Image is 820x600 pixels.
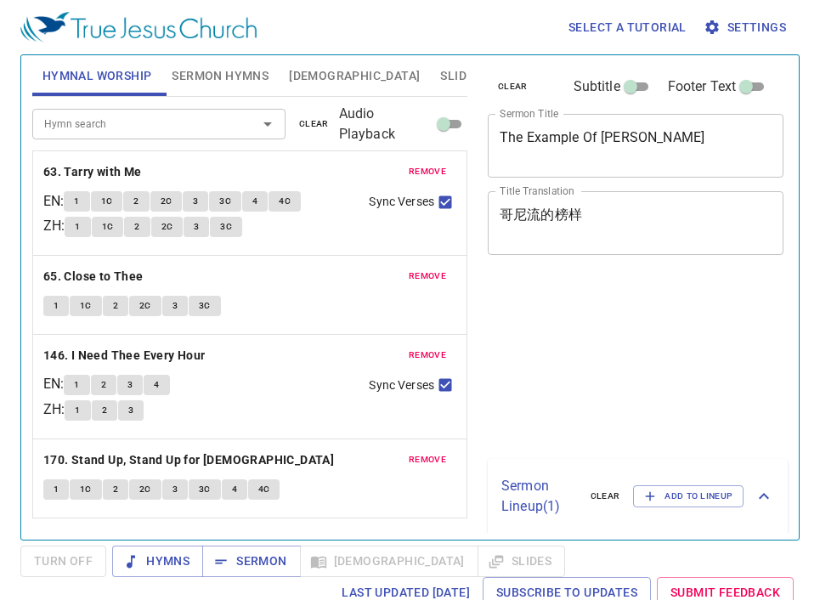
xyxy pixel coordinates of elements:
[501,476,577,517] p: Sermon Lineup ( 1 )
[194,219,199,235] span: 3
[113,298,118,314] span: 2
[189,479,221,500] button: 3C
[91,191,123,212] button: 1C
[409,452,446,467] span: remove
[339,104,433,144] span: Audio Playback
[258,482,270,497] span: 4C
[299,116,329,132] span: clear
[481,273,727,453] iframe: from-child
[498,79,528,94] span: clear
[488,459,788,534] div: Sermon Lineup(1)clearAdd to Lineup
[269,191,301,212] button: 4C
[172,298,178,314] span: 3
[574,76,620,97] span: Subtitle
[242,191,268,212] button: 4
[101,194,113,209] span: 1C
[161,194,172,209] span: 2C
[43,450,334,471] b: 170. Stand Up, Stand Up for [DEMOGRAPHIC_DATA]
[43,296,69,316] button: 1
[43,345,208,366] button: 146. I Need Thee Every Hour
[500,129,772,161] textarea: The Example Of [PERSON_NAME]
[440,65,480,87] span: Slides
[64,191,89,212] button: 1
[189,296,221,316] button: 3C
[279,194,291,209] span: 4C
[488,76,538,97] button: clear
[43,345,206,366] b: 146. I Need Thee Every Hour
[409,269,446,284] span: remove
[183,191,208,212] button: 3
[154,377,159,393] span: 4
[112,546,203,577] button: Hymns
[129,296,161,316] button: 2C
[248,479,280,500] button: 4C
[43,266,144,287] b: 65. Close to Thee
[80,482,92,497] span: 1C
[633,485,744,507] button: Add to Lineup
[134,219,139,235] span: 2
[91,375,116,395] button: 2
[399,345,456,365] button: remove
[707,17,786,38] span: Settings
[139,298,151,314] span: 2C
[252,194,257,209] span: 4
[75,219,80,235] span: 1
[151,217,184,237] button: 2C
[409,164,446,179] span: remove
[369,193,433,211] span: Sync Verses
[54,482,59,497] span: 1
[199,482,211,497] span: 3C
[117,375,143,395] button: 3
[64,375,89,395] button: 1
[92,217,124,237] button: 1C
[43,161,144,183] button: 63. Tarry with Me
[43,399,65,420] p: ZH :
[369,376,433,394] span: Sync Verses
[43,374,64,394] p: EN :
[210,217,242,237] button: 3C
[43,191,64,212] p: EN :
[65,217,90,237] button: 1
[568,17,687,38] span: Select a tutorial
[124,217,150,237] button: 2
[644,489,732,504] span: Add to Lineup
[144,375,169,395] button: 4
[289,65,420,87] span: [DEMOGRAPHIC_DATA]
[562,12,693,43] button: Select a tutorial
[199,298,211,314] span: 3C
[700,12,793,43] button: Settings
[118,400,144,421] button: 3
[102,219,114,235] span: 1C
[126,551,189,572] span: Hymns
[220,219,232,235] span: 3C
[193,194,198,209] span: 3
[500,207,772,239] textarea: 哥尼流的榜样
[128,403,133,418] span: 3
[172,482,178,497] span: 3
[74,194,79,209] span: 1
[289,114,339,134] button: clear
[399,450,456,470] button: remove
[74,377,79,393] span: 1
[139,482,151,497] span: 2C
[43,266,146,287] button: 65. Close to Thee
[129,479,161,500] button: 2C
[65,400,90,421] button: 1
[202,546,300,577] button: Sermon
[123,191,149,212] button: 2
[591,489,620,504] span: clear
[113,482,118,497] span: 2
[162,479,188,500] button: 3
[216,551,286,572] span: Sermon
[80,298,92,314] span: 1C
[580,486,631,507] button: clear
[43,479,69,500] button: 1
[43,161,142,183] b: 63. Tarry with Me
[127,377,133,393] span: 3
[219,194,231,209] span: 3C
[102,403,107,418] span: 2
[161,219,173,235] span: 2C
[103,296,128,316] button: 2
[92,400,117,421] button: 2
[399,161,456,182] button: remove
